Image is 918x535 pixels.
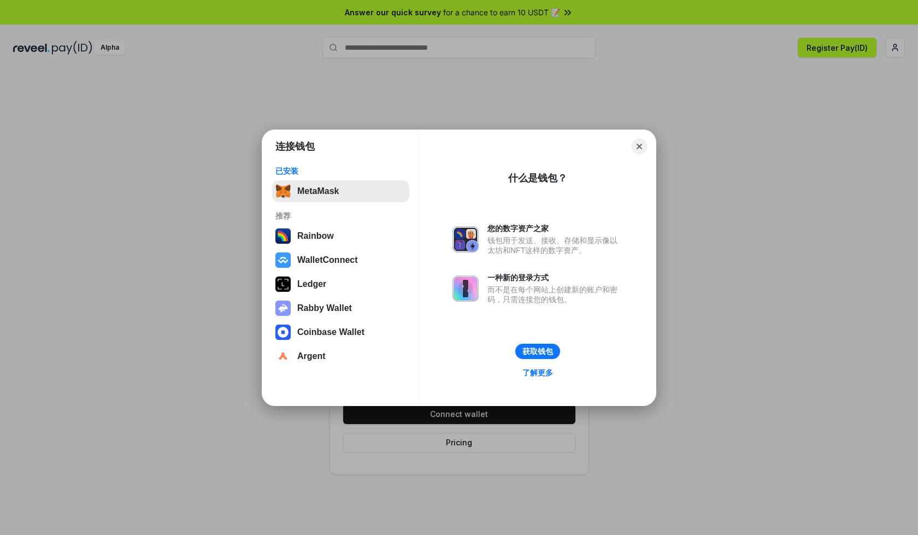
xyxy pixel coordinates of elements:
[272,180,409,202] button: MetaMask
[297,255,358,265] div: WalletConnect
[452,275,479,302] img: svg+xml,%3Csvg%20xmlns%3D%22http%3A%2F%2Fwww.w3.org%2F2000%2Fsvg%22%20fill%3D%22none%22%20viewBox...
[275,301,291,316] img: svg+xml,%3Csvg%20xmlns%3D%22http%3A%2F%2Fwww.w3.org%2F2000%2Fsvg%22%20fill%3D%22none%22%20viewBox...
[452,226,479,252] img: svg+xml,%3Csvg%20xmlns%3D%22http%3A%2F%2Fwww.w3.org%2F2000%2Fsvg%22%20fill%3D%22none%22%20viewBox...
[632,139,647,154] button: Close
[297,186,339,196] div: MetaMask
[275,349,291,364] img: svg+xml,%3Csvg%20width%3D%2228%22%20height%3D%2228%22%20viewBox%3D%220%200%2028%2028%22%20fill%3D...
[272,225,409,247] button: Rainbow
[275,166,406,176] div: 已安装
[522,346,553,356] div: 获取钱包
[275,325,291,340] img: svg+xml,%3Csvg%20width%3D%2228%22%20height%3D%2228%22%20viewBox%3D%220%200%2028%2028%22%20fill%3D...
[487,273,623,283] div: 一种新的登录方式
[487,285,623,304] div: 而不是在每个网站上创建新的账户和密码，只需连接您的钱包。
[522,368,553,378] div: 了解更多
[272,321,409,343] button: Coinbase Wallet
[508,172,567,185] div: 什么是钱包？
[272,249,409,271] button: WalletConnect
[297,351,326,361] div: Argent
[487,224,623,233] div: 您的数字资产之家
[297,279,326,289] div: Ledger
[275,140,315,153] h1: 连接钱包
[275,211,406,221] div: 推荐
[275,184,291,199] img: svg+xml,%3Csvg%20fill%3D%22none%22%20height%3D%2233%22%20viewBox%3D%220%200%2035%2033%22%20width%...
[272,297,409,319] button: Rabby Wallet
[516,366,560,380] a: 了解更多
[297,327,364,337] div: Coinbase Wallet
[297,231,334,241] div: Rainbow
[275,228,291,244] img: svg+xml,%3Csvg%20width%3D%22120%22%20height%3D%22120%22%20viewBox%3D%220%200%20120%20120%22%20fil...
[297,303,352,313] div: Rabby Wallet
[487,236,623,255] div: 钱包用于发送、接收、存储和显示像以太坊和NFT这样的数字资产。
[272,345,409,367] button: Argent
[515,344,560,359] button: 获取钱包
[275,277,291,292] img: svg+xml,%3Csvg%20xmlns%3D%22http%3A%2F%2Fwww.w3.org%2F2000%2Fsvg%22%20width%3D%2228%22%20height%3...
[275,252,291,268] img: svg+xml,%3Csvg%20width%3D%2228%22%20height%3D%2228%22%20viewBox%3D%220%200%2028%2028%22%20fill%3D...
[272,273,409,295] button: Ledger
